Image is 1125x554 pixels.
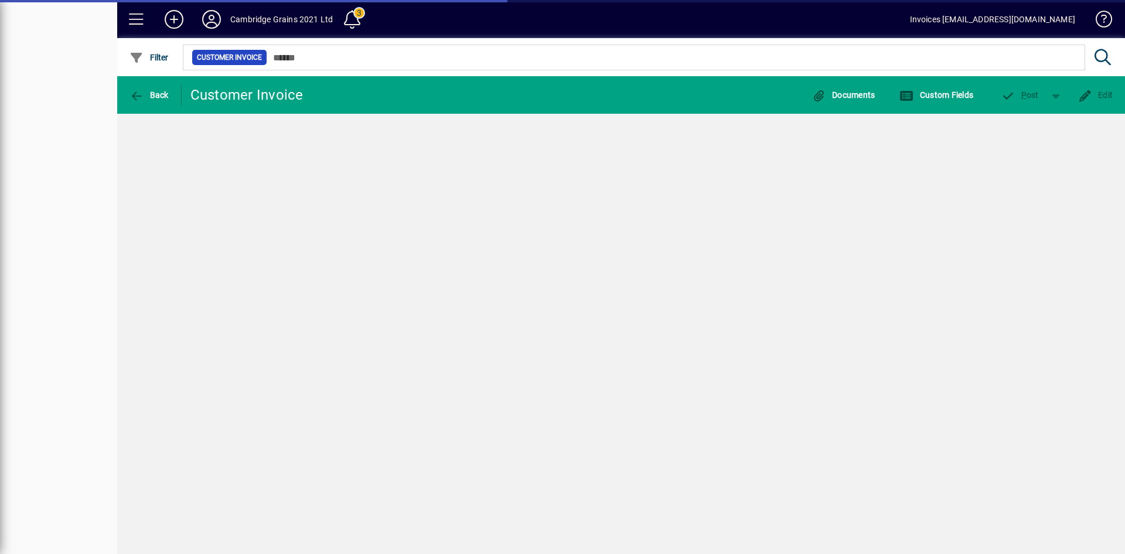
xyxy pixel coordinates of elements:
button: Profile [193,9,230,30]
span: Custom Fields [899,90,973,100]
button: Edit [1075,84,1116,106]
span: Documents [812,90,875,100]
button: Custom Fields [896,84,976,106]
div: Cambridge Grains 2021 Ltd [230,10,333,29]
app-page-header-button: Back [117,84,182,106]
div: Customer Invoice [190,86,304,104]
span: Edit [1078,90,1113,100]
button: Back [127,84,172,106]
span: Back [129,90,169,100]
span: Filter [129,53,169,62]
span: ost [1001,90,1039,100]
button: Post [995,84,1045,106]
button: Filter [127,47,172,68]
button: Documents [809,84,878,106]
span: Customer Invoice [197,52,262,63]
span: P [1021,90,1027,100]
a: Knowledge Base [1087,2,1110,40]
div: Invoices [EMAIL_ADDRESS][DOMAIN_NAME] [910,10,1075,29]
button: Add [155,9,193,30]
